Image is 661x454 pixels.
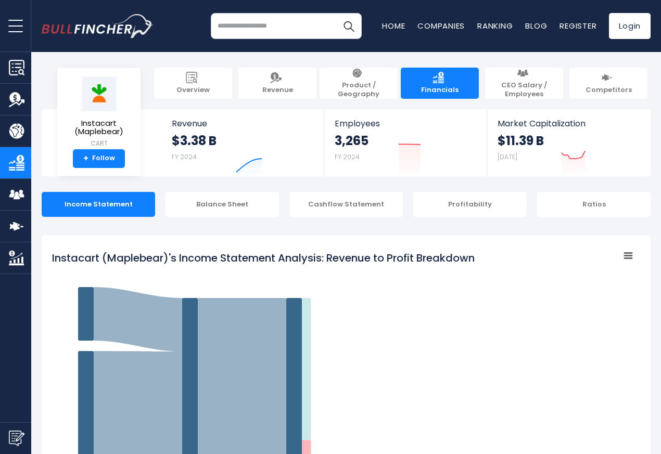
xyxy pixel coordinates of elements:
[161,109,324,176] a: Revenue $3.38 B FY 2024
[65,76,133,149] a: Instacart (Maplebear) CART
[335,152,360,161] small: FY 2024
[498,119,639,128] span: Market Capitalization
[569,68,647,99] a: Competitors
[42,192,155,217] div: Income Statement
[176,86,210,95] span: Overview
[172,119,314,128] span: Revenue
[487,109,650,176] a: Market Capitalization $11.39 B [DATE]
[325,81,392,99] span: Product / Geography
[525,20,547,31] a: Blog
[490,81,558,99] span: CEO Salary / Employees
[42,14,154,38] a: Go to homepage
[238,68,316,99] a: Revenue
[477,20,513,31] a: Ranking
[498,152,517,161] small: [DATE]
[417,20,465,31] a: Companies
[320,68,398,99] a: Product / Geography
[66,139,132,148] small: CART
[382,20,405,31] a: Home
[324,109,486,176] a: Employees 3,265 FY 2024
[586,86,632,95] span: Competitors
[609,13,651,39] a: Login
[289,192,403,217] div: Cashflow Statement
[42,14,154,38] img: bullfincher logo
[335,119,476,128] span: Employees
[336,13,362,39] button: Search
[421,86,459,95] span: Financials
[73,149,125,168] a: +Follow
[154,68,232,99] a: Overview
[401,68,479,99] a: Financials
[498,133,544,149] strong: $11.39 B
[52,251,475,265] tspan: Instacart (Maplebear)'s Income Statement Analysis: Revenue to Profit Breakdown
[413,192,527,217] div: Profitability
[537,192,651,217] div: Ratios
[560,20,596,31] a: Register
[166,192,279,217] div: Balance Sheet
[66,119,132,136] span: Instacart (Maplebear)
[485,68,563,99] a: CEO Salary / Employees
[83,154,88,163] strong: +
[262,86,293,95] span: Revenue
[172,152,197,161] small: FY 2024
[335,133,368,149] strong: 3,265
[172,133,217,149] strong: $3.38 B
